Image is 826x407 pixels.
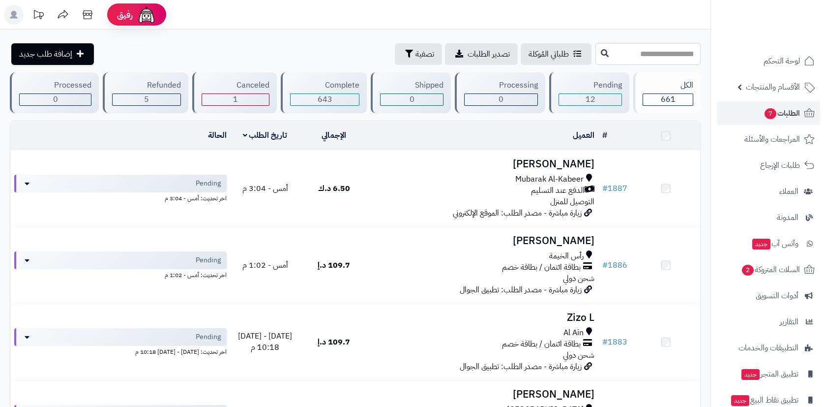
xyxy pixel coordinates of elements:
div: Pending [559,80,622,91]
span: Pending [196,255,221,265]
a: الإجمالي [322,129,346,141]
span: جديد [731,395,749,406]
span: وآتس آب [751,237,798,250]
span: 0 [499,94,503,105]
span: 2 [742,265,754,276]
span: زيارة مباشرة - مصدر الطلب: الموقع الإلكتروني [453,207,582,219]
span: تطبيق المتجر [740,367,798,381]
a: Complete 643 [279,72,369,113]
a: التطبيقات والخدمات [717,336,820,360]
div: 1 [202,94,269,105]
a: #1883 [602,336,627,348]
span: رفيق [117,9,133,21]
img: logo-2.png [759,28,817,48]
span: إضافة طلب جديد [19,48,72,60]
h3: [PERSON_NAME] [373,389,594,400]
a: تطبيق المتجرجديد [717,362,820,386]
span: زيارة مباشرة - مصدر الطلب: تطبيق الجوال [460,361,582,373]
div: 0 [381,94,443,105]
span: Pending [196,179,221,188]
span: بطاقة ائتمان / بطاقة خصم [502,262,581,273]
span: 109.7 د.إ [318,336,350,348]
span: بطاقة ائتمان / بطاقة خصم [502,339,581,350]
a: #1886 [602,259,627,271]
span: 12 [586,94,595,105]
span: # [602,336,608,348]
span: جديد [741,369,760,380]
span: شحن دولي [563,349,594,361]
div: 643 [291,94,359,105]
a: Processing 0 [453,72,547,113]
h3: Zizo L [373,312,594,323]
span: شحن دولي [563,273,594,284]
a: Processed 0 [8,72,101,113]
a: العميل [573,129,594,141]
span: جديد [752,239,770,250]
a: Shipped 0 [369,72,453,113]
span: 6.50 د.ك [318,183,350,194]
span: لوحة التحكم [764,54,800,68]
a: لوحة التحكم [717,49,820,73]
span: زيارة مباشرة - مصدر الطلب: تطبيق الجوال [460,284,582,296]
span: المدونة [777,211,798,224]
span: العملاء [779,185,798,198]
a: تصدير الطلبات [445,43,518,65]
span: التوصيل للمنزل [550,196,594,208]
span: المراجعات والأسئلة [744,132,800,146]
span: [DATE] - [DATE] 10:18 م [238,330,292,353]
a: التقارير [717,310,820,334]
div: Refunded [112,80,181,91]
div: Processed [19,80,91,91]
a: طلبات الإرجاع [717,154,820,177]
span: الدفع عند التسليم [531,185,585,196]
a: السلات المتروكة2 [717,258,820,282]
div: 0 [465,94,537,105]
a: المدونة [717,206,820,229]
span: أمس - 1:02 م [242,259,288,271]
a: #1887 [602,183,627,194]
img: ai-face.png [137,5,156,25]
a: طلباتي المُوكلة [521,43,591,65]
span: السلات المتروكة [741,263,800,277]
a: تحديثات المنصة [26,5,51,27]
span: التطبيقات والخدمات [738,341,798,355]
button: تصفية [395,43,442,65]
span: 0 [410,94,414,105]
h3: [PERSON_NAME] [373,158,594,170]
a: Canceled 1 [190,72,279,113]
span: 643 [318,94,332,105]
span: التقارير [780,315,798,329]
span: 0 [53,94,58,105]
a: # [602,129,607,141]
span: Mubarak Al-Kabeer [515,174,584,185]
span: 661 [661,94,676,105]
div: اخر تحديث: أمس - 3:04 م [14,192,227,203]
span: أمس - 3:04 م [242,183,288,194]
span: الطلبات [764,106,800,120]
a: الطلبات7 [717,101,820,125]
div: Complete [290,80,359,91]
span: # [602,183,608,194]
a: العملاء [717,180,820,203]
div: Shipped [380,80,443,91]
a: الحالة [208,129,227,141]
span: تصفية [415,48,434,60]
span: # [602,259,608,271]
span: تصدير الطلبات [468,48,510,60]
span: الأقسام والمنتجات [746,80,800,94]
span: طلباتي المُوكلة [529,48,569,60]
a: أدوات التسويق [717,284,820,308]
a: Pending 12 [547,72,631,113]
div: 12 [559,94,621,105]
span: 109.7 د.إ [318,259,350,271]
div: اخر تحديث: [DATE] - [DATE] 10:18 م [14,346,227,356]
div: 0 [20,94,91,105]
a: Refunded 5 [101,72,190,113]
span: تطبيق نقاط البيع [730,393,798,407]
a: إضافة طلب جديد [11,43,94,65]
span: 1 [233,94,238,105]
a: تاريخ الطلب [243,129,288,141]
a: وآتس آبجديد [717,232,820,255]
div: الكل [643,80,693,91]
span: رأس الخيمة [549,250,584,262]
